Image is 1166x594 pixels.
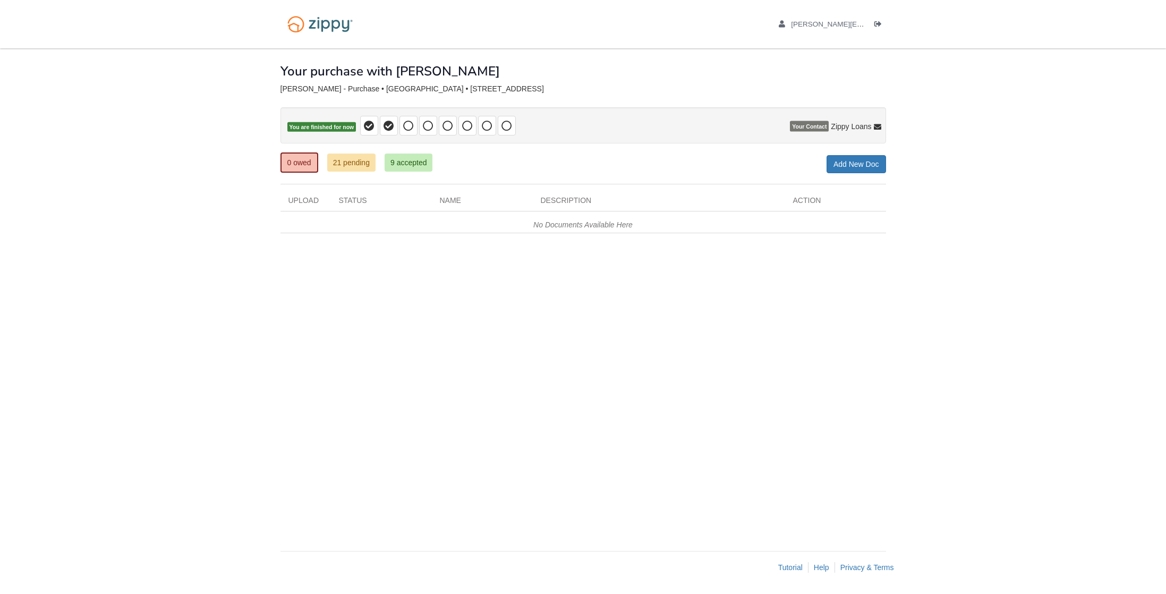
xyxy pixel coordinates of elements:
a: 21 pending [327,154,376,172]
a: Tutorial [778,563,803,572]
a: 9 accepted [385,154,433,172]
span: Zippy Loans [831,121,871,132]
div: [PERSON_NAME] - Purchase • [GEOGRAPHIC_DATA] • [STREET_ADDRESS] [280,84,886,94]
div: Upload [280,195,331,211]
div: Name [432,195,533,211]
a: Log out [874,20,886,31]
a: Help [814,563,829,572]
img: Logo [280,11,360,38]
span: You are finished for now [287,122,356,132]
div: Description [533,195,785,211]
span: wilburn@mindspring.com [791,20,972,28]
a: Add New Doc [827,155,886,173]
em: No Documents Available Here [533,220,633,229]
a: Privacy & Terms [840,563,894,572]
div: Status [331,195,432,211]
a: 0 owed [280,152,318,173]
div: Action [785,195,886,211]
span: Your Contact [790,121,829,132]
a: edit profile [779,20,972,31]
h1: Your purchase with [PERSON_NAME] [280,64,500,78]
